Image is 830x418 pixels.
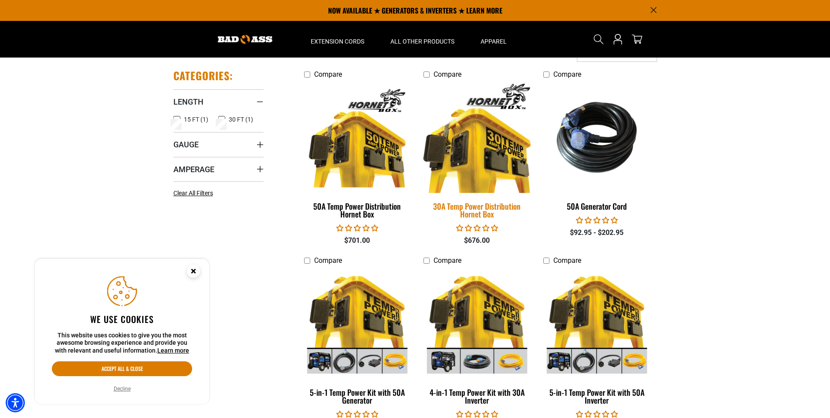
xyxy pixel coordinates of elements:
span: 15 FT (1) [184,116,208,122]
div: $92.95 - $202.95 [543,228,650,238]
a: cart [630,34,644,44]
img: 5-in-1 Temp Power Kit with 50A Inverter [542,273,652,374]
a: 50A Generator Cord 50A Generator Cord [543,83,650,215]
img: 50A Temp Power Distribution Hornet Box [302,87,412,187]
img: Bad Ass Extension Cords [218,35,272,44]
span: Extension Cords [311,37,364,45]
button: Close this option [178,259,209,286]
span: All Other Products [390,37,454,45]
a: 30A Temp Power Distribution Hornet Box 30A Temp Power Distribution Hornet Box [423,83,530,223]
summary: Length [173,89,264,114]
div: 5-in-1 Temp Power Kit with 50A Generator [304,388,411,404]
summary: Gauge [173,132,264,156]
span: 30 FT (1) [229,116,253,122]
a: 50A Temp Power Distribution Hornet Box 50A Temp Power Distribution Hornet Box [304,83,411,223]
label: Sort by: [534,47,570,58]
span: 0.00 stars [456,224,498,232]
summary: Extension Cords [298,21,377,58]
span: Compare [553,256,581,265]
img: 5-in-1 Temp Power Kit with 50A Generator [302,273,412,374]
img: 4-in-1 Temp Power Kit with 30A Inverter [422,273,532,374]
div: $676.00 [423,235,530,246]
span: 0.00 stars [576,216,618,224]
summary: Search [592,32,606,46]
span: Clear All Filters [173,190,213,197]
p: This website uses cookies to give you the most awesome browsing experience and provide you with r... [52,332,192,355]
h2: Categories: [173,69,234,82]
a: 5-in-1 Temp Power Kit with 50A Generator 5-in-1 Temp Power Kit with 50A Generator [304,269,411,409]
div: 4-in-1 Temp Power Kit with 30A Inverter [423,388,530,404]
aside: Cookie Consent [35,259,209,404]
div: 30A Temp Power Distribution Hornet Box [423,202,530,218]
a: 4-in-1 Temp Power Kit with 30A Inverter 4-in-1 Temp Power Kit with 30A Inverter [423,269,530,409]
button: Accept all & close [52,361,192,376]
img: 30A Temp Power Distribution Hornet Box [416,82,538,193]
span: 0.00 stars [336,224,378,232]
div: 50A Generator Cord [543,202,650,210]
summary: All Other Products [377,21,468,58]
div: 5-in-1 Temp Power Kit with 50A Inverter [543,388,650,404]
span: Gauge [173,139,199,150]
span: Length [173,97,203,107]
span: Compare [553,70,581,78]
span: Compare [314,256,342,265]
span: Compare [314,70,342,78]
a: 5-in-1 Temp Power Kit with 50A Inverter 5-in-1 Temp Power Kit with 50A Inverter [543,269,650,409]
button: Decline [111,384,133,393]
a: Open this option [611,21,625,58]
span: Amperage [173,164,214,174]
img: 50A Generator Cord [542,87,652,187]
a: This website uses cookies to give you the most awesome browsing experience and provide you with r... [157,347,189,354]
summary: Amperage [173,157,264,181]
span: Compare [434,256,461,265]
h2: We use cookies [52,313,192,325]
a: Clear All Filters [173,189,217,198]
div: Accessibility Menu [6,393,25,412]
div: $701.00 [304,235,411,246]
div: 50A Temp Power Distribution Hornet Box [304,202,411,218]
span: Apparel [481,37,507,45]
summary: Apparel [468,21,520,58]
span: Compare [434,70,461,78]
